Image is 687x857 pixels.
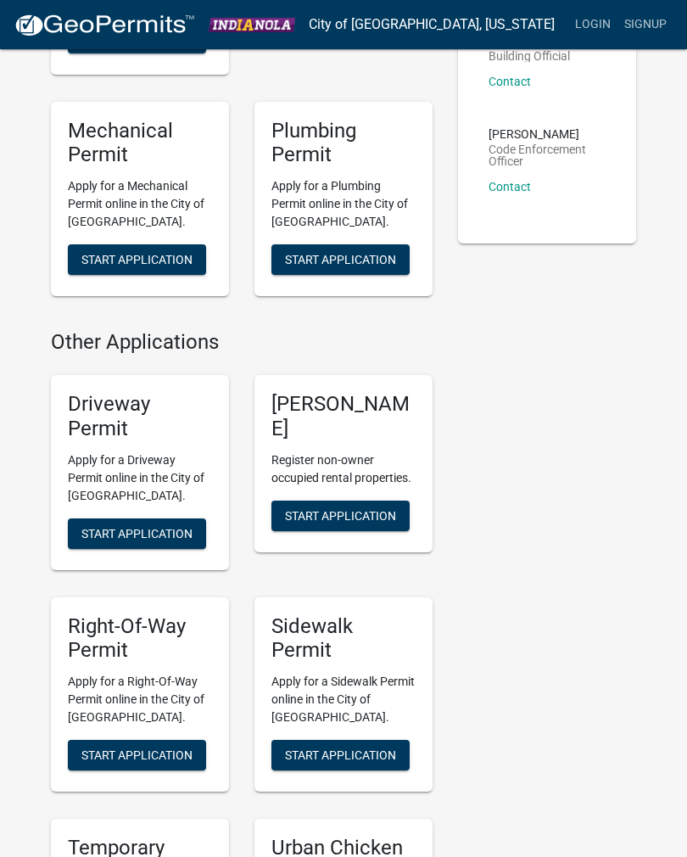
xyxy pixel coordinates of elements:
[68,673,212,726] p: Apply for a Right-Of-Way Permit online in the City of [GEOGRAPHIC_DATA].
[68,740,206,770] button: Start Application
[285,748,396,762] span: Start Application
[271,119,416,168] h5: Plumbing Permit
[68,518,206,549] button: Start Application
[271,740,410,770] button: Start Application
[271,614,416,664] h5: Sidewalk Permit
[68,244,206,275] button: Start Application
[489,75,531,88] a: Contact
[68,119,212,168] h5: Mechanical Permit
[271,177,416,231] p: Apply for a Plumbing Permit online in the City of [GEOGRAPHIC_DATA].
[617,8,673,41] a: Signup
[68,177,212,231] p: Apply for a Mechanical Permit online in the City of [GEOGRAPHIC_DATA].
[271,244,410,275] button: Start Application
[81,253,193,266] span: Start Application
[68,392,212,441] h5: Driveway Permit
[68,23,206,53] button: Start Application
[68,451,212,505] p: Apply for a Driveway Permit online in the City of [GEOGRAPHIC_DATA].
[271,501,410,531] button: Start Application
[489,143,606,167] p: Code Enforcement Officer
[271,451,416,487] p: Register non-owner occupied rental properties.
[489,50,579,62] p: Building Official
[81,748,193,762] span: Start Application
[271,392,416,441] h5: [PERSON_NAME]
[51,330,433,355] h4: Other Applications
[285,508,396,522] span: Start Application
[489,180,531,193] a: Contact
[309,10,555,39] a: City of [GEOGRAPHIC_DATA], [US_STATE]
[489,128,606,140] p: [PERSON_NAME]
[271,673,416,726] p: Apply for a Sidewalk Permit online in the City of [GEOGRAPHIC_DATA].
[568,8,617,41] a: Login
[285,253,396,266] span: Start Application
[81,526,193,540] span: Start Application
[209,18,295,33] img: City of Indianola, Iowa
[68,614,212,664] h5: Right-Of-Way Permit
